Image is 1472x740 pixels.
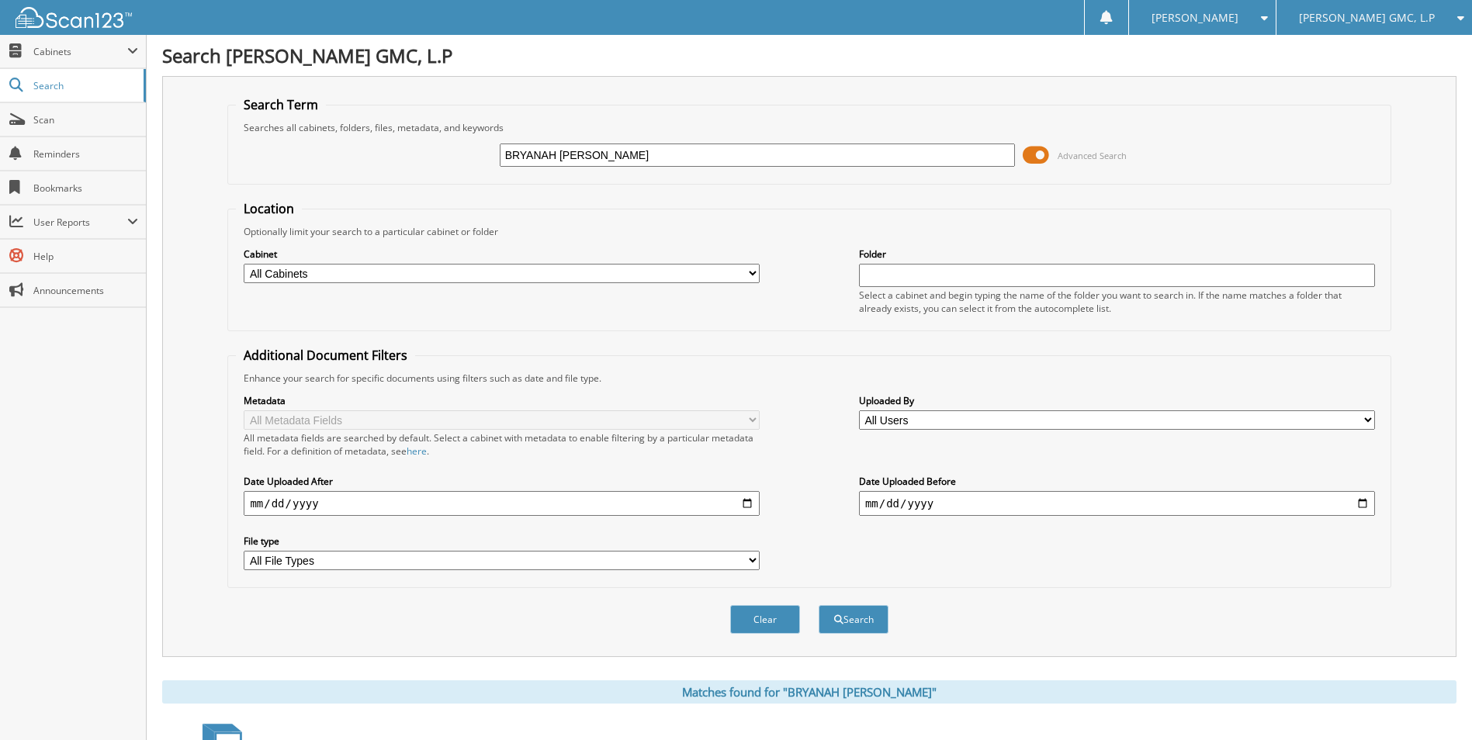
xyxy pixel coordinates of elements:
[244,247,760,261] label: Cabinet
[859,491,1375,516] input: end
[33,182,138,195] span: Bookmarks
[33,216,127,229] span: User Reports
[33,113,138,126] span: Scan
[1299,13,1435,22] span: [PERSON_NAME] GMC, L.P
[33,250,138,263] span: Help
[819,605,888,634] button: Search
[244,431,760,458] div: All metadata fields are searched by default. Select a cabinet with metadata to enable filtering b...
[244,534,760,548] label: File type
[1152,13,1238,22] span: [PERSON_NAME]
[236,200,302,217] legend: Location
[244,475,760,488] label: Date Uploaded After
[33,284,138,297] span: Announcements
[162,680,1456,704] div: Matches found for "BRYANAH [PERSON_NAME]"
[236,372,1382,385] div: Enhance your search for specific documents using filters such as date and file type.
[859,247,1375,261] label: Folder
[730,605,800,634] button: Clear
[16,7,132,28] img: scan123-logo-white.svg
[162,43,1456,68] h1: Search [PERSON_NAME] GMC, L.P
[859,475,1375,488] label: Date Uploaded Before
[407,444,427,458] a: here
[33,45,127,58] span: Cabinets
[236,225,1382,238] div: Optionally limit your search to a particular cabinet or folder
[33,79,136,92] span: Search
[236,347,415,364] legend: Additional Document Filters
[1058,150,1127,161] span: Advanced Search
[33,147,138,161] span: Reminders
[244,394,760,407] label: Metadata
[236,96,326,113] legend: Search Term
[859,289,1375,315] div: Select a cabinet and begin typing the name of the folder you want to search in. If the name match...
[244,491,760,516] input: start
[236,121,1382,134] div: Searches all cabinets, folders, files, metadata, and keywords
[859,394,1375,407] label: Uploaded By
